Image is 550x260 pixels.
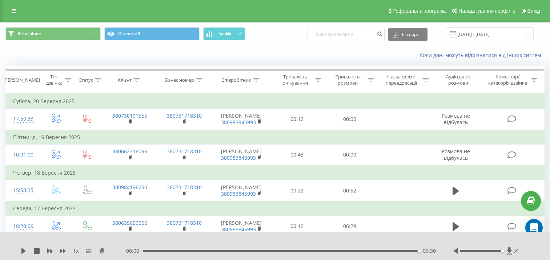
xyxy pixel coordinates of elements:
[13,219,32,233] div: 18:20:09
[6,166,545,180] td: Четвер, 18 Вересня 2025
[167,184,202,191] a: 380731718310
[323,109,376,130] td: 00:00
[423,247,436,255] span: 06:30
[323,144,376,166] td: 00:00
[442,112,470,126] span: Розмова не відбулась
[6,130,545,145] td: П’ятниця, 19 Вересня 2025
[418,249,421,252] div: Accessibility label
[46,74,63,86] div: Тип дзвінка
[126,247,143,255] span: 00:00
[118,77,132,83] div: Клієнт
[271,216,324,237] td: 00:12
[13,183,32,198] div: 15:53:35
[221,77,251,83] div: Співробітник
[104,27,200,40] button: Основний
[221,190,256,197] a: 380983845993
[308,28,385,41] input: Пошук за номером
[3,77,40,83] div: [PERSON_NAME]
[73,247,79,255] span: 1 x
[212,180,271,202] td: [PERSON_NAME]
[221,154,256,161] a: 380983845993
[112,148,147,155] a: 380662716096
[458,8,515,14] span: Налаштування профілю
[437,74,479,86] div: Аудіозапис розмови
[271,180,324,202] td: 00:22
[13,148,32,162] div: 10:01:00
[167,148,202,155] a: 380731718310
[393,8,446,14] span: Реферальна програма
[501,249,504,252] div: Accessibility label
[221,226,256,233] a: 380983845993
[221,119,256,126] a: 380983845993
[5,27,101,40] button: Всі дзвінки
[167,112,202,119] a: 380731718310
[527,8,540,14] span: Вихід
[486,74,529,86] div: Коментар/категорія дзвінка
[217,31,232,36] span: Графік
[323,180,376,202] td: 00:52
[212,144,271,166] td: [PERSON_NAME]
[17,31,41,37] span: Всі дзвінки
[112,184,147,191] a: 380984196250
[13,112,32,126] div: 17:50:33
[271,109,324,130] td: 00:12
[203,27,245,40] button: Графік
[330,74,366,86] div: Тривалість розмови
[212,216,271,237] td: [PERSON_NAME]
[388,28,427,41] button: Експорт
[164,77,194,83] div: Бізнес номер
[212,109,271,130] td: [PERSON_NAME]
[6,201,545,216] td: Середа, 17 Вересня 2025
[112,219,147,226] a: 380635659555
[419,52,545,58] a: Коли дані можуть відрізнятися вiд інших систем
[323,216,376,237] td: 06:29
[271,144,324,166] td: 00:43
[6,94,545,109] td: Субота, 20 Вересня 2025
[277,74,313,86] div: Тривалість очікування
[382,74,421,86] div: Назва схеми переадресації
[79,77,93,83] div: Статус
[442,148,470,161] span: Розмова не відбулась
[525,219,543,236] div: Open Intercom Messenger
[167,219,202,226] a: 380731718310
[112,112,147,119] a: 380730191555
